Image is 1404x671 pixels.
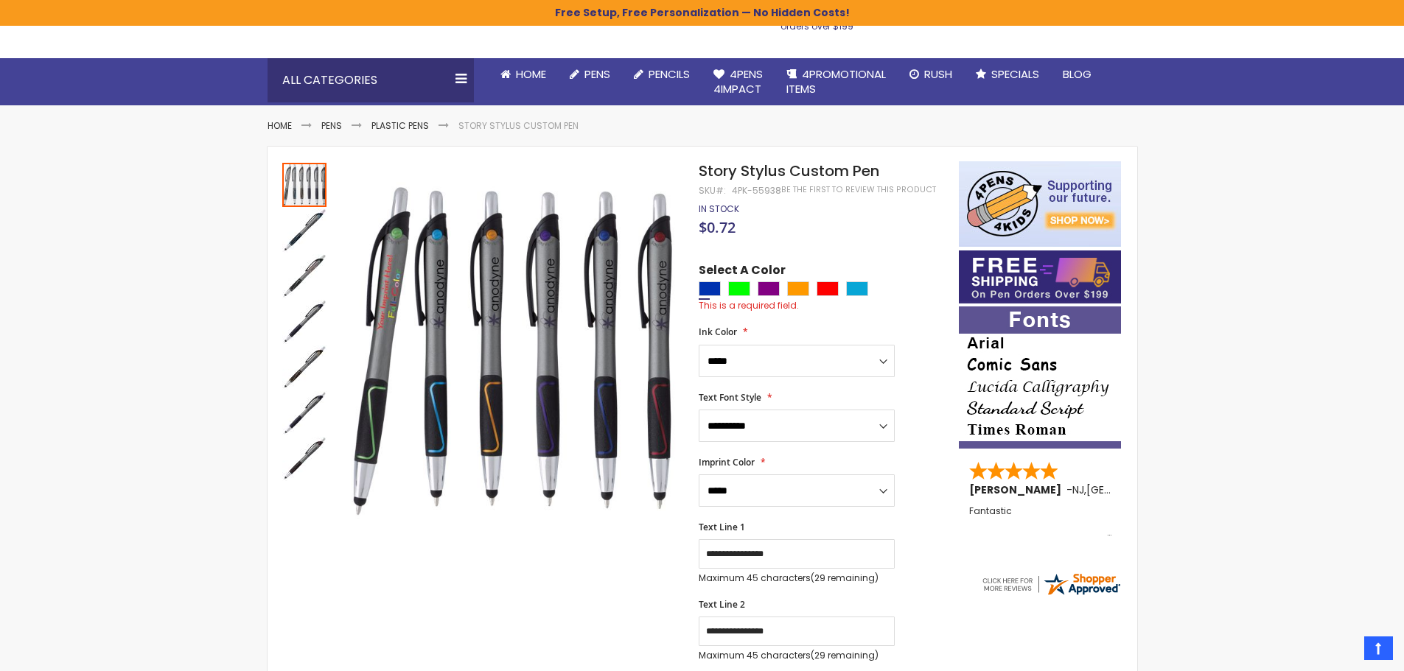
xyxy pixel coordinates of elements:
span: Text Font Style [699,391,761,404]
span: Specials [991,66,1039,82]
span: 4Pens 4impact [713,66,763,96]
a: 4pens.com certificate URL [980,588,1122,600]
div: Blue [699,281,721,296]
p: Maximum 45 characters [699,650,895,661]
strong: SKU [699,184,726,197]
span: $0.72 [699,217,736,237]
div: Orange [787,281,809,296]
a: Home [268,119,292,132]
div: Turquoise [846,281,868,296]
div: Story Stylus Custom Pen [282,344,328,390]
span: Blog [1063,66,1092,82]
a: Be the first to review this product [781,184,936,195]
div: Availability [699,203,739,215]
li: Story Stylus Custom Pen [458,120,579,132]
div: All Categories [268,58,474,102]
span: Text Line 1 [699,521,745,533]
img: Story Stylus Custom Pen [282,345,326,390]
span: [GEOGRAPHIC_DATA] [1086,482,1195,497]
a: Rush [898,58,964,91]
div: Story Stylus Custom Pen [282,298,328,344]
div: Story Stylus Custom Pen [282,207,328,253]
img: Story Stylus Custom Pen [343,183,680,519]
span: Ink Color [699,326,737,338]
img: Story Stylus Custom Pen [282,391,326,435]
div: This is a required field. [699,300,943,312]
span: Rush [924,66,952,82]
span: Home [516,66,546,82]
span: (29 remaining) [811,649,879,661]
a: Top [1364,636,1393,660]
span: Story Stylus Custom Pen [699,161,879,181]
img: Story Stylus Custom Pen [282,300,326,344]
div: Red [817,281,839,296]
div: Story Stylus Custom Pen [282,390,328,435]
a: Pens [558,58,622,91]
a: Specials [964,58,1051,91]
span: Pencils [649,66,690,82]
span: Imprint Color [699,456,755,468]
a: Plastic Pens [371,119,429,132]
a: Blog [1051,58,1103,91]
a: 4Pens4impact [702,58,775,106]
span: Select A Color [699,262,786,282]
img: Story Stylus Custom Pen [282,208,326,253]
div: 4pk-55938 [732,185,781,197]
div: Story Stylus Custom Pen [282,253,328,298]
div: Story Stylus Custom Pen [282,435,326,481]
span: NJ [1072,482,1084,497]
span: In stock [699,203,739,215]
a: 4PROMOTIONALITEMS [775,58,898,106]
a: Home [489,58,558,91]
img: 4pens.com widget logo [980,571,1122,597]
a: Pencils [622,58,702,91]
span: 4PROMOTIONAL ITEMS [786,66,886,96]
a: Pens [321,119,342,132]
div: Lime Green [728,281,750,296]
img: Story Stylus Custom Pen [282,437,326,481]
img: 4pens 4 kids [959,161,1121,247]
span: (29 remaining) [811,572,879,584]
img: Free shipping on orders over $199 [959,250,1121,303]
img: Story Stylus Custom Pen [282,254,326,298]
span: [PERSON_NAME] [969,482,1066,497]
img: font-personalization-examples [959,306,1121,449]
span: Pens [584,66,610,82]
div: Fantastic [969,506,1112,538]
span: - , [1066,482,1195,497]
span: Text Line 2 [699,598,745,611]
p: Maximum 45 characters [699,572,895,584]
div: Purple [758,281,780,296]
div: Story Stylus Custom Pen [282,161,328,207]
